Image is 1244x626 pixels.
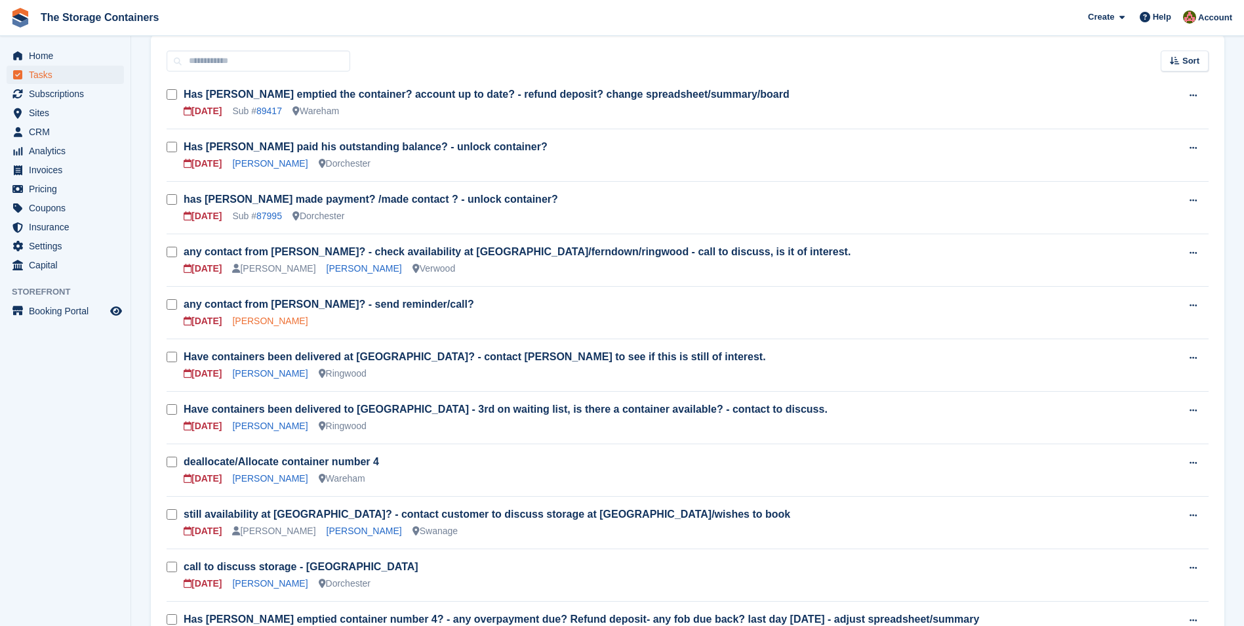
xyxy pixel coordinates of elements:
[232,209,282,223] div: Sub #
[29,237,108,255] span: Settings
[319,472,365,486] div: Wareham
[319,577,371,591] div: Dorchester
[12,285,130,299] span: Storefront
[184,209,222,223] div: [DATE]
[184,351,766,362] a: Have containers been delivered at [GEOGRAPHIC_DATA]? - contact [PERSON_NAME] to see if this is st...
[327,526,402,536] a: [PERSON_NAME]
[256,211,282,221] a: 87995
[184,299,474,310] a: any contact from [PERSON_NAME]? - send reminder/call?
[7,104,124,122] a: menu
[29,104,108,122] span: Sites
[29,123,108,141] span: CRM
[319,367,367,381] div: Ringwood
[29,256,108,274] span: Capital
[327,263,402,274] a: [PERSON_NAME]
[7,218,124,236] a: menu
[29,218,108,236] span: Insurance
[35,7,164,28] a: The Storage Containers
[1182,54,1199,68] span: Sort
[232,473,308,484] a: [PERSON_NAME]
[184,614,979,625] a: Has [PERSON_NAME] emptied container number 4? - any overpayment due? Refund deposit- any fob due ...
[184,456,379,467] a: deallocate/Allocate container number 4
[184,141,548,152] a: Has [PERSON_NAME] paid his outstanding balance? - unlock container?
[319,419,367,433] div: Ringwood
[7,302,124,320] a: menu
[232,104,282,118] div: Sub #
[319,157,371,171] div: Dorchester
[7,256,124,274] a: menu
[232,524,315,538] div: [PERSON_NAME]
[7,161,124,179] a: menu
[184,577,222,591] div: [DATE]
[412,524,458,538] div: Swanage
[29,66,108,84] span: Tasks
[232,578,308,589] a: [PERSON_NAME]
[29,199,108,217] span: Coupons
[10,8,30,28] img: stora-icon-8386f47178a22dfd0bd8f6a31ec36ba5ce8667c1dd55bd0f319d3a0aa187defe.svg
[1183,10,1196,24] img: Kirsty Simpson
[184,509,790,520] a: still availability at [GEOGRAPHIC_DATA]? - contact customer to discuss storage at [GEOGRAPHIC_DAT...
[232,262,315,276] div: [PERSON_NAME]
[184,194,558,205] a: has [PERSON_NAME] made payment? /made contact ? - unlock container?
[232,368,308,379] a: [PERSON_NAME]
[29,180,108,198] span: Pricing
[184,419,222,433] div: [DATE]
[29,161,108,179] span: Invoices
[7,85,124,103] a: menu
[184,561,418,572] a: call to discuss storage - [GEOGRAPHIC_DATA]
[184,367,222,381] div: [DATE]
[184,246,851,257] a: any contact from [PERSON_NAME]? - check availability at [GEOGRAPHIC_DATA]/ferndown/ringwood - cal...
[108,303,124,319] a: Preview store
[184,404,828,415] a: Have containers been delivered to [GEOGRAPHIC_DATA] - 3rd on waiting list, is there a container a...
[29,142,108,160] span: Analytics
[184,262,222,276] div: [DATE]
[292,209,344,223] div: Dorchester
[29,85,108,103] span: Subscriptions
[256,106,282,116] a: 89417
[232,316,308,326] a: [PERSON_NAME]
[7,47,124,65] a: menu
[184,104,222,118] div: [DATE]
[7,66,124,84] a: menu
[1198,11,1232,24] span: Account
[29,47,108,65] span: Home
[184,89,790,100] a: Has [PERSON_NAME] emptied the container? account up to date? - refund deposit? change spreadsheet...
[7,142,124,160] a: menu
[292,104,339,118] div: Wareham
[184,314,222,328] div: [DATE]
[184,157,222,171] div: [DATE]
[184,472,222,486] div: [DATE]
[29,302,108,320] span: Booking Portal
[184,524,222,538] div: [DATE]
[412,262,455,276] div: Verwood
[1088,10,1114,24] span: Create
[7,237,124,255] a: menu
[1153,10,1171,24] span: Help
[7,123,124,141] a: menu
[232,158,308,169] a: [PERSON_NAME]
[7,199,124,217] a: menu
[7,180,124,198] a: menu
[232,421,308,431] a: [PERSON_NAME]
